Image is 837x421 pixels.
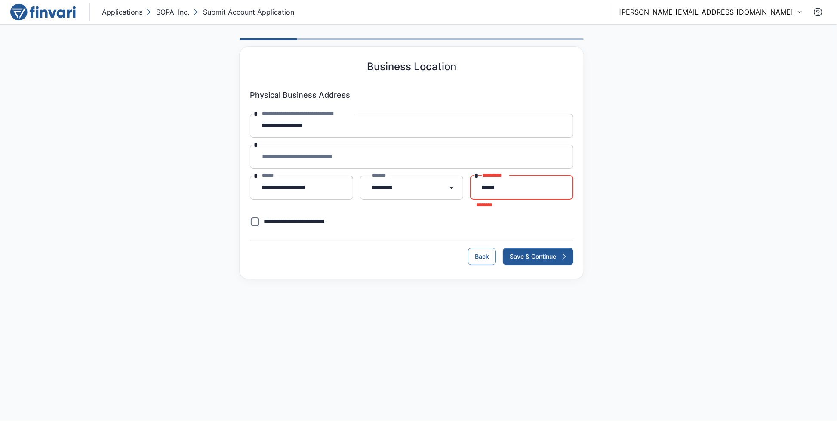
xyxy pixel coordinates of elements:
button: SOPA, Inc. [144,5,191,19]
button: Submit Account Application [191,5,296,19]
p: [PERSON_NAME][EMAIL_ADDRESS][DOMAIN_NAME] [619,7,794,17]
button: Applications [100,5,144,19]
p: Submit Account Application [203,7,294,17]
p: SOPA, Inc. [156,7,189,17]
button: Back [468,248,496,265]
button: Contact Support [809,3,827,21]
button: Open [443,179,460,196]
h5: Business Location [367,61,456,73]
img: logo [10,3,76,21]
h6: Physical Business Address [250,90,573,100]
button: Save & Continue [503,248,573,265]
p: Applications [102,7,142,17]
button: [PERSON_NAME][EMAIL_ADDRESS][DOMAIN_NAME] [619,7,803,17]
